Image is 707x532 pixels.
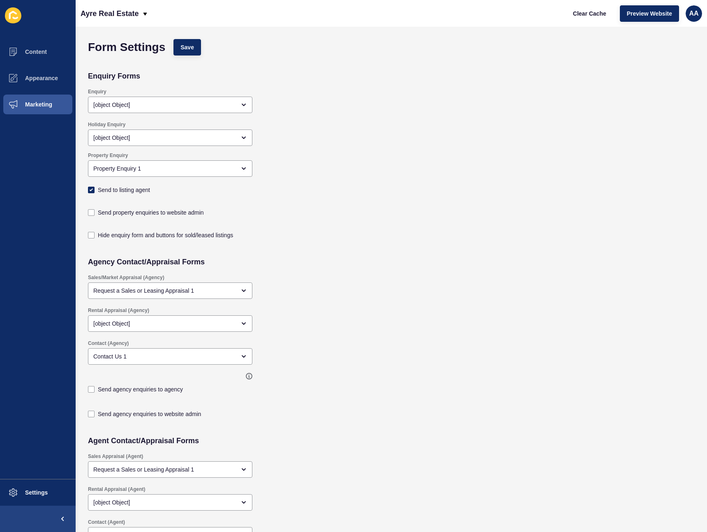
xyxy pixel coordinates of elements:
[88,315,252,332] div: open menu
[98,231,233,239] label: Hide enquiry form and buttons for sold/leased listings
[88,152,128,159] label: Property Enquiry
[88,340,129,347] label: Contact (Agency)
[98,410,201,418] label: Send agency enquiries to website admin
[573,9,606,18] span: Clear Cache
[627,9,672,18] span: Preview Website
[88,461,252,478] div: open menu
[88,97,252,113] div: open menu
[173,39,201,56] button: Save
[88,160,252,177] div: open menu
[88,43,165,51] h1: Form Settings
[88,121,125,128] label: Holiday Enquiry
[88,348,252,365] div: open menu
[88,88,106,95] label: Enquiry
[88,519,125,525] label: Contact (Agent)
[88,494,252,511] div: open menu
[689,9,698,18] span: AA
[88,486,146,493] label: Rental Appraisal (Agent)
[88,307,149,314] label: Rental Appraisal (Agency)
[98,186,150,194] label: Send to listing agent
[620,5,679,22] button: Preview Website
[81,3,139,24] p: Ayre Real Estate
[88,72,140,80] h2: Enquiry Forms
[88,274,164,281] label: Sales/Market Appraisal (Agency)
[88,453,143,460] label: Sales Appraisal (Agent)
[98,208,204,217] label: Send property enquiries to website admin
[88,258,205,266] h2: Agency Contact/Appraisal Forms
[88,282,252,299] div: open menu
[88,130,252,146] div: open menu
[180,43,194,51] span: Save
[566,5,613,22] button: Clear Cache
[98,385,183,393] label: Send agency enquiries to agency
[88,437,199,445] h2: Agent Contact/Appraisal Forms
